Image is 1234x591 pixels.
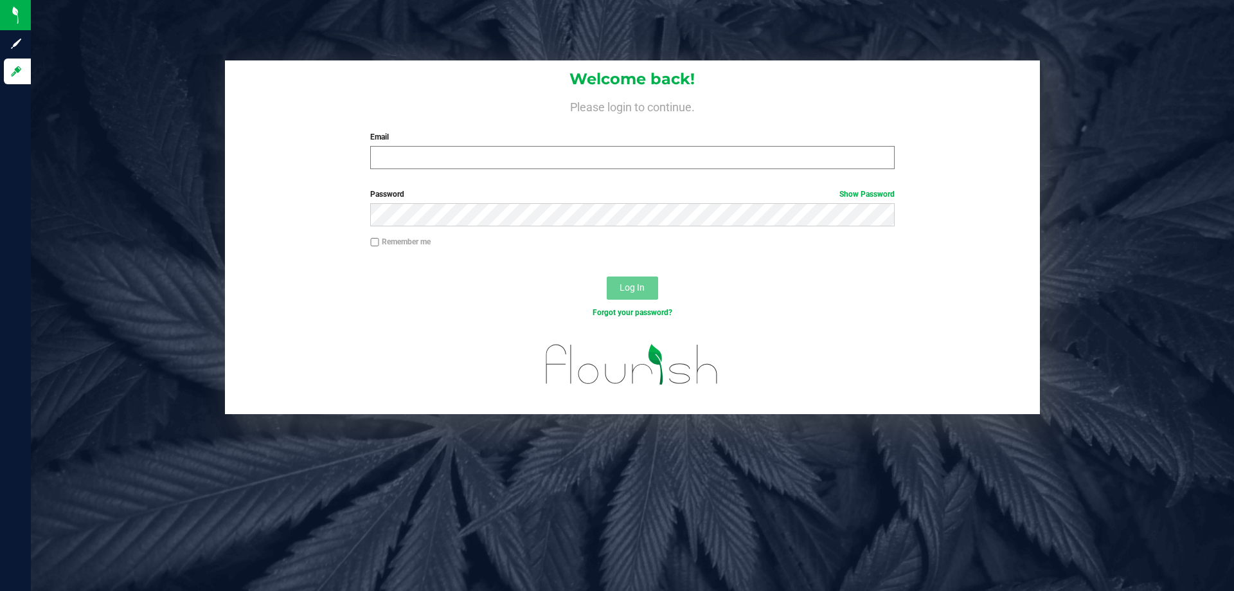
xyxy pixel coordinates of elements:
[370,238,379,247] input: Remember me
[370,236,431,248] label: Remember me
[370,131,894,143] label: Email
[10,37,22,50] inline-svg: Sign up
[370,190,404,199] span: Password
[10,65,22,78] inline-svg: Log in
[225,71,1040,87] h1: Welcome back!
[620,282,645,293] span: Log In
[839,190,895,199] a: Show Password
[607,277,658,300] button: Log In
[530,332,734,397] img: flourish_logo.svg
[225,98,1040,113] h4: Please login to continue.
[593,308,672,317] a: Forgot your password?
